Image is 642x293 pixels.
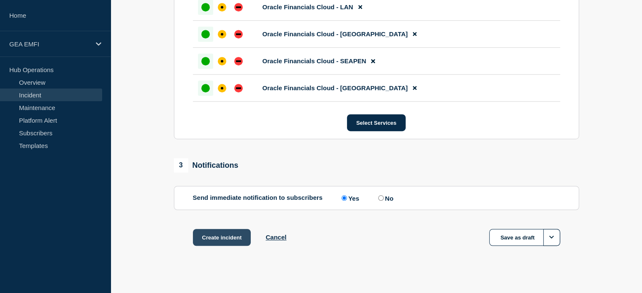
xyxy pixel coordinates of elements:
div: affected [218,3,226,11]
button: Save as draft [489,229,560,246]
p: GEA EMFI [9,40,90,48]
label: No [376,194,393,202]
div: affected [218,84,226,92]
div: down [234,30,243,38]
div: up [201,30,210,38]
input: No [378,195,384,201]
span: Oracle Financials Cloud - LAN [263,3,353,11]
div: down [234,57,243,65]
span: Oracle Financials Cloud - SEAPEN [263,57,366,65]
div: Send immediate notification to subscribers [193,194,560,202]
div: down [234,84,243,92]
div: up [201,3,210,11]
button: Options [543,229,560,246]
p: Send immediate notification to subscribers [193,194,323,202]
div: affected [218,30,226,38]
div: up [201,57,210,65]
div: Notifications [174,158,238,172]
div: down [234,3,243,11]
div: up [201,84,210,92]
span: 3 [174,158,188,172]
span: Oracle Financials Cloud - [GEOGRAPHIC_DATA] [263,84,408,91]
label: Yes [339,194,359,202]
div: affected [218,57,226,65]
span: Oracle Financials Cloud - [GEOGRAPHIC_DATA] [263,30,408,38]
button: Create incident [193,229,251,246]
input: Yes [341,195,347,201]
button: Cancel [265,234,286,241]
button: Select Services [347,114,406,131]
